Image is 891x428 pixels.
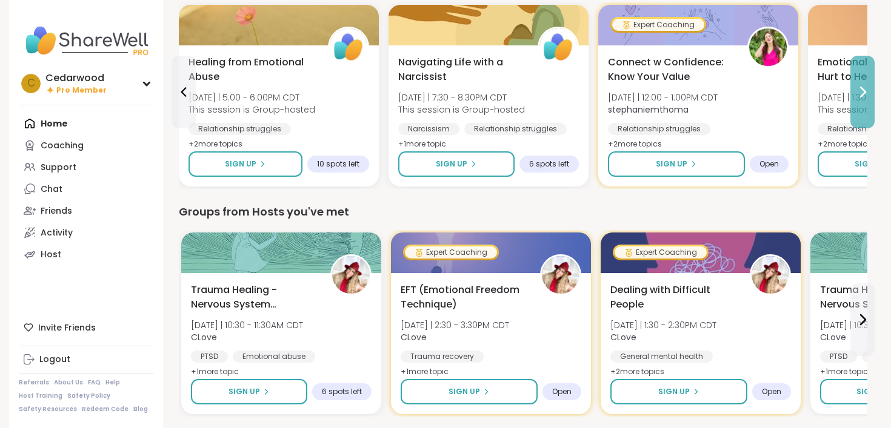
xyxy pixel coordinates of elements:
div: Relationship struggles [464,123,567,135]
span: C [27,76,35,91]
span: Sign Up [436,159,467,170]
a: Host Training [19,392,62,400]
a: Safety Resources [19,405,77,413]
b: CLove [820,331,846,343]
div: Emotional abuse [233,351,315,363]
a: Support [19,156,154,178]
button: Sign Up [189,151,302,177]
span: Sign Up [656,159,687,170]
a: Referrals [19,378,49,387]
span: Sign Up [229,386,260,397]
span: Sign Up [449,386,480,397]
div: Logout [39,354,70,366]
span: Pro Member [56,85,107,96]
span: Open [762,387,781,397]
span: Sign Up [856,386,888,397]
span: Connect w Confidence: Know Your Value [608,55,734,84]
div: Chat [41,183,62,196]
span: Sign Up [855,159,886,170]
img: stephaniemthoma [749,28,787,66]
a: Safety Policy [67,392,110,400]
span: Sign Up [225,159,256,170]
b: CLove [191,331,217,343]
span: This session is Group-hosted [398,104,525,116]
a: Activity [19,222,154,243]
a: Friends [19,200,154,222]
a: Redeem Code [82,405,128,413]
span: Trauma Healing - Nervous System Regulation [191,283,317,312]
span: [DATE] | 12:00 - 1:00PM CDT [608,91,718,104]
span: [DATE] | 10:30 - 11:30AM CDT [191,319,303,331]
div: Relationship struggles [608,123,710,135]
div: Narcissism [398,123,459,135]
span: [DATE] | 1:30 - 2:30PM CDT [610,319,716,331]
div: Relationship struggles [189,123,291,135]
a: Coaching [19,134,154,156]
div: Support [41,162,76,174]
div: PTSD [820,351,857,363]
div: Cedarwood [45,71,107,85]
span: 6 spots left [529,159,569,169]
img: CLove [752,256,789,294]
img: CLove [542,256,579,294]
a: Blog [133,405,148,413]
div: Trauma recovery [401,351,484,363]
div: Host [41,249,61,261]
img: CLove [332,256,370,294]
b: CLove [401,331,427,343]
button: Sign Up [191,379,307,404]
span: Navigating Life with a Narcissist [398,55,524,84]
img: ShareWell [330,28,367,66]
a: Logout [19,349,154,370]
div: Activity [41,227,73,239]
button: Sign Up [608,151,745,177]
b: stephaniemthoma [608,104,689,116]
span: 6 spots left [322,387,362,397]
a: Help [105,378,120,387]
div: General mental health [610,351,713,363]
a: Chat [19,178,154,200]
div: Groups from Hosts you've met [179,203,867,220]
div: Coaching [41,140,84,152]
span: 10 spots left [317,159,359,169]
div: Expert Coaching [405,246,497,258]
img: ShareWell Nav Logo [19,19,154,62]
span: EFT (Emotional Freedom Technique) [401,283,527,312]
span: Healing from Emotional Abuse [189,55,315,84]
button: Sign Up [398,151,515,177]
img: ShareWell [539,28,577,66]
div: Expert Coaching [615,246,707,258]
a: Host [19,243,154,265]
button: Sign Up [610,379,747,404]
div: Friends [41,205,72,217]
a: FAQ [88,378,101,387]
div: PTSD [191,351,228,363]
span: Open [552,387,572,397]
button: Sign Up [401,379,538,404]
a: About Us [54,378,83,387]
span: [DATE] | 2:30 - 3:30PM CDT [401,319,509,331]
div: Expert Coaching [612,19,704,31]
div: Invite Friends [19,317,154,338]
span: Dealing with Difficult People [610,283,736,312]
span: [DATE] | 5:00 - 6:00PM CDT [189,91,315,104]
span: [DATE] | 7:30 - 8:30PM CDT [398,91,525,104]
b: CLove [610,331,636,343]
span: Sign Up [658,386,690,397]
span: This session is Group-hosted [189,104,315,116]
span: Open [759,159,779,169]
